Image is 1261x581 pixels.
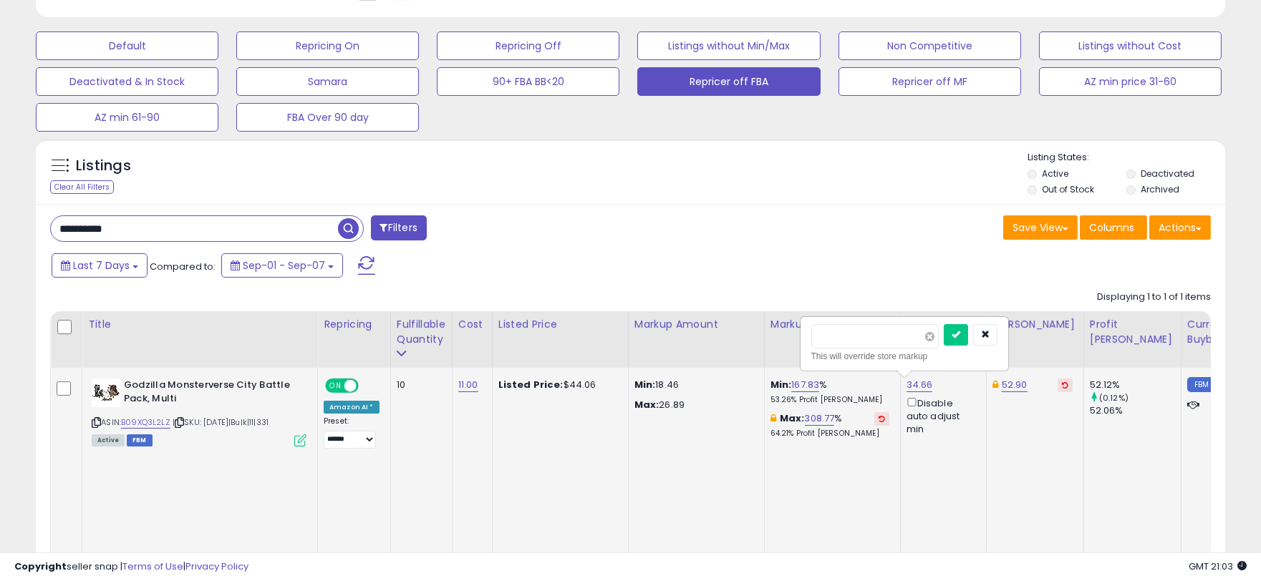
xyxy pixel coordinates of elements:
div: Current Buybox Price [1187,317,1261,347]
strong: Min: [634,378,656,391]
div: Markup Amount [634,317,758,332]
span: ON [327,380,344,392]
span: | SKU: [DATE]|Bulk|11|331 [173,416,269,428]
i: Revert to store-level Dynamic Max Price [1062,381,1068,389]
button: Listings without Min/Max [637,31,820,60]
button: Samara [236,67,419,96]
div: Profit [PERSON_NAME] [1090,317,1175,347]
div: 52.06% [1090,404,1181,417]
h5: Listings [76,156,131,176]
span: 2025-09-16 21:03 GMT [1189,560,1247,573]
p: Listing States: [1028,151,1225,165]
p: 26.89 [634,399,753,411]
span: Columns [1089,220,1134,235]
div: seller snap | | [14,560,248,574]
div: $44.06 [498,379,617,391]
button: Sep-01 - Sep-07 [221,253,343,278]
button: Repricing On [236,31,419,60]
div: ASIN: [92,379,306,445]
button: Filters [371,215,427,240]
button: Columns [1080,215,1147,240]
label: Active [1042,167,1068,180]
a: 11.00 [458,378,478,392]
div: This will override store markup [811,349,997,363]
span: FBM [127,434,153,446]
div: Displaying 1 to 1 of 1 items [1097,290,1211,304]
div: Amazon AI * [324,401,380,414]
div: Clear All Filters [50,180,114,194]
b: Listed Price: [498,378,564,391]
button: Repricing Off [437,31,619,60]
a: 167.83 [791,378,819,392]
button: AZ min price 31-60 [1039,67,1222,96]
button: 90+ FBA BB<20 [437,67,619,96]
a: Privacy Policy [185,560,248,573]
label: Out of Stock [1042,183,1094,195]
i: This overrides the store level Dynamic Max Price for this listing [992,380,998,389]
b: Min: [770,378,792,391]
th: The percentage added to the cost of goods (COGS) that forms the calculator for Min & Max prices. [764,311,900,368]
span: All listings currently available for purchase on Amazon [92,434,125,446]
p: 53.26% Profit [PERSON_NAME] [770,395,889,405]
i: Revert to store-level Max Markup [879,415,885,422]
button: Deactivated & In Stock [36,67,218,96]
b: Godzilla Monsterverse City Battle Pack, Multi [124,379,298,409]
small: (0.12%) [1099,392,1129,404]
strong: Max: [634,398,660,411]
a: 34.66 [907,378,933,392]
div: % [770,412,889,439]
div: Cost [458,317,486,332]
div: Markup on Cost [770,317,894,332]
small: FBM [1187,377,1215,392]
a: Terms of Use [122,560,183,573]
button: Actions [1149,215,1211,240]
a: B09XQ3L2LZ [121,416,170,429]
strong: Copyright [14,560,67,573]
a: 308.77 [805,411,835,426]
span: Sep-01 - Sep-07 [243,258,325,273]
div: 10 [397,379,441,391]
span: OFF [357,380,380,392]
p: 64.21% Profit [PERSON_NAME] [770,429,889,439]
button: Default [36,31,218,60]
button: Non Competitive [839,31,1021,60]
a: 52.90 [1002,378,1028,392]
p: 18.46 [634,379,753,391]
div: [PERSON_NAME] [992,317,1078,332]
span: Compared to: [150,260,216,273]
button: Save View [1003,215,1078,240]
div: Fulfillable Quantity [397,317,446,347]
label: Archived [1141,183,1179,195]
button: Last 7 Days [52,253,148,278]
b: Max: [780,411,805,425]
div: Listed Price [498,317,622,332]
button: AZ min 61-90 [36,103,218,132]
button: Listings without Cost [1039,31,1222,60]
div: Repricing [324,317,385,332]
div: % [770,379,889,405]
button: Repricer off FBA [637,67,820,96]
div: Preset: [324,416,380,449]
button: Repricer off MF [839,67,1021,96]
div: Title [88,317,311,332]
i: This overrides the store level max markup for this listing [770,414,776,423]
button: FBA Over 90 day [236,103,419,132]
span: Last 7 Days [73,258,130,273]
div: Disable auto adjust min [907,395,975,436]
label: Deactivated [1141,167,1194,180]
img: 41QsLc-bh2L._SL40_.jpg [92,379,120,407]
div: 52.12% [1090,379,1181,391]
